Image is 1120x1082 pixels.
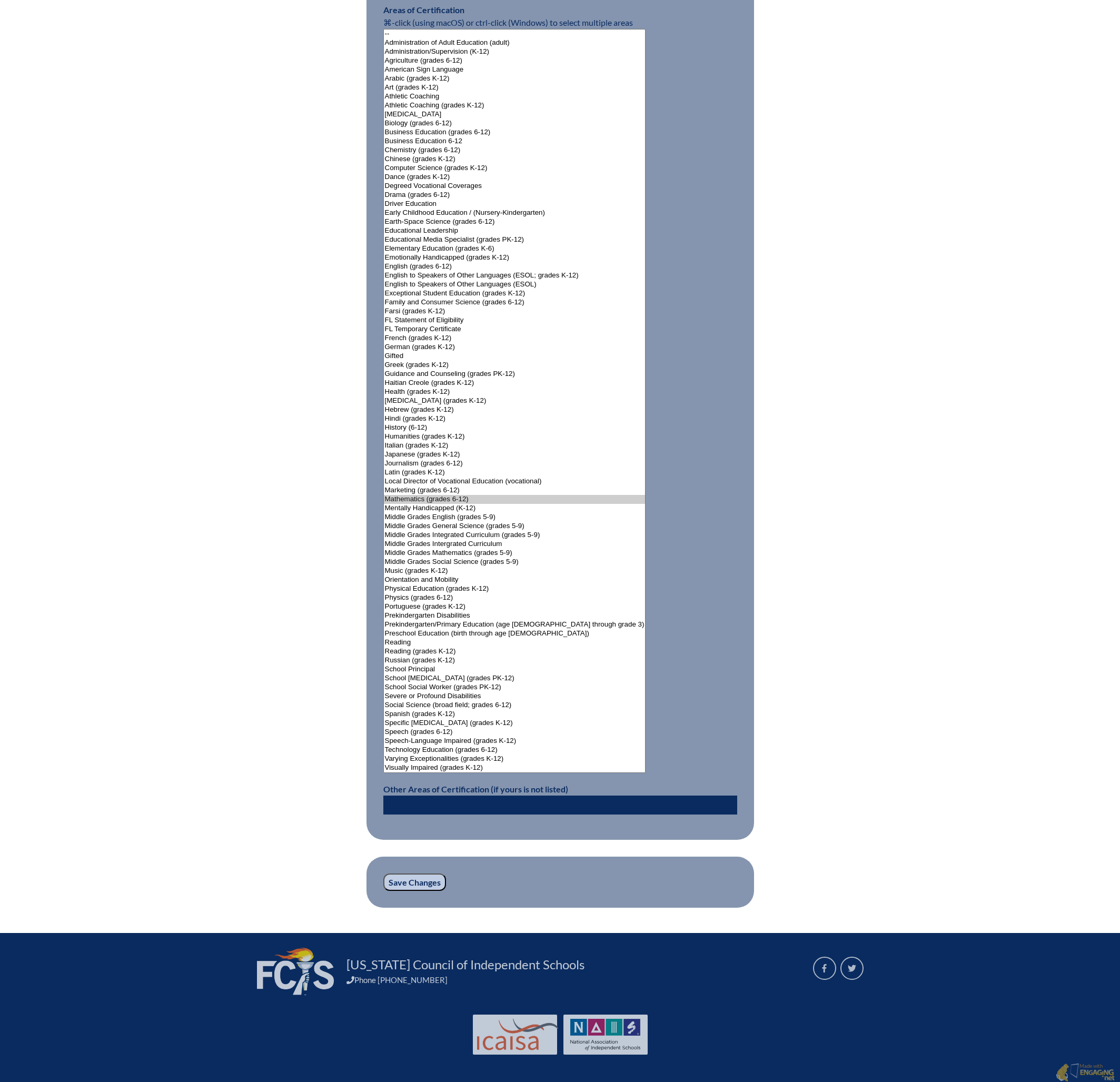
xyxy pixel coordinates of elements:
option: Business Education 6-12 [384,137,646,146]
option: Degreed Vocational Coverages [384,182,646,191]
option: Exceptional Student Education (grades K-12) [384,289,646,298]
option: School Principal [384,665,646,674]
option: School Social Worker (grades PK-12) [384,683,646,692]
div: Phone [PHONE_NUMBER] [346,975,800,985]
option: Japanese (grades K-12) [384,450,646,459]
option: Chemistry (grades 6-12) [384,146,646,155]
option: Visually Impaired (grades K-12) [384,763,646,772]
option: French (grades K-12) [384,334,646,343]
option: Computer Science (grades K-12) [384,164,646,173]
option: FL Temporary Certificate [384,325,646,334]
select: persons_certifications[data][] [383,29,646,773]
option: Athletic Coaching (grades K-12) [384,101,646,110]
option: Middle Grades General Science (grades 5-9) [384,522,646,531]
p: ⌘-click (using macOS) or ctrl-click (Windows) to select multiple areas [383,4,737,775]
option: Humanities (grades K-12) [384,432,646,441]
option: Agriculture (grades 6-12) [384,56,646,65]
option: Music (grades K-12) [384,567,646,575]
option: Physics (grades 6-12) [384,593,646,602]
option: Marketing (grades 6-12) [384,486,646,495]
option: Haitian Creole (grades K-12) [384,379,646,388]
option: Reading [384,638,646,647]
option: Greek (grades K-12) [384,361,646,370]
option: Biology (grades 6-12) [384,119,646,128]
option: Middle Grades Intergrated Curriculum [384,540,646,549]
img: Engaging - Bring it online [1079,1069,1115,1081]
option: FL Statement of Eligibility [384,316,646,325]
option: German (grades K-12) [384,343,646,352]
option: Athletic Coaching [384,92,646,101]
option: Physical Education (grades K-12) [384,584,646,593]
option: Hebrew (grades K-12) [384,405,646,414]
option: Journalism (grades 6-12) [384,459,646,468]
option: Middle Grades English (grades 5-9) [384,513,646,522]
option: Prekindergarten Disabilities [384,611,646,620]
option: Health (grades K-12) [384,388,646,396]
option: Technology Education (grades 6-12) [384,746,646,755]
option: Prekindergarten/Primary Education (age [DEMOGRAPHIC_DATA] through grade 3) [384,620,646,629]
option: Spanish (grades K-12) [384,710,646,719]
option: Mathematics (grades 6-12) [384,495,646,504]
img: Engaging - Bring it online [1070,1063,1081,1078]
img: Engaging - Bring it online [1056,1063,1069,1082]
option: Business Education (grades 6-12) [384,128,646,137]
option: School [MEDICAL_DATA] (grades PK-12) [384,674,646,683]
label: Other Areas of Certification (if yours is not listed) [383,784,568,794]
option: Elementary Education (grades K-6) [384,244,646,253]
option: Orientation and Mobility [384,575,646,584]
option: Preschool Education (birth through age [DEMOGRAPHIC_DATA]) [384,629,646,638]
option: English to Speakers of Other Languages (ESOL) [384,280,646,289]
option: Drama (grades 6-12) [384,191,646,200]
option: Administration/Supervision (K-12) [384,47,646,56]
input: Save Changes [383,873,446,891]
option: Middle Grades Social Science (grades 5-9) [384,558,646,567]
option: History (6-12) [384,423,646,432]
option: Educational Media Specialist (grades PK-12) [384,235,646,244]
option: Hindi (grades K-12) [384,414,646,423]
option: Family and Consumer Science (grades 6-12) [384,298,646,307]
option: Mentally Handicapped (K-12) [384,504,646,513]
option: American Sign Language [384,65,646,74]
option: Latin (grades K-12) [384,468,646,477]
option: Specific [MEDICAL_DATA] (grades K-12) [384,719,646,728]
option: Local Director of Vocational Education (vocational) [384,477,646,486]
option: Early Childhood Education / (Nursery-Kindergarten) [384,209,646,217]
option: [MEDICAL_DATA] (grades K-12) [384,396,646,405]
option: Driver Education [384,200,646,209]
option: Russian (grades K-12) [384,656,646,665]
a: [US_STATE] Council of Independent Schools [342,956,589,973]
option: Farsi (grades K-12) [384,307,646,316]
option: Speech (grades 6-12) [384,728,646,737]
option: Middle Grades Integrated Curriculum (grades 5-9) [384,531,646,540]
option: Severe or Profound Disabilities [384,692,646,701]
option: Speech-Language Impaired (grades K-12) [384,737,646,746]
img: Int'l Council Advancing Independent School Accreditation logo [477,1019,558,1050]
option: English (grades 6-12) [384,262,646,271]
option: Italian (grades K-12) [384,441,646,450]
option: Guidance and Counseling (grades PK-12) [384,370,646,379]
option: Reading (grades K-12) [384,647,646,656]
option: Varying Exceptionalities (grades K-12) [384,755,646,763]
option: Dance (grades K-12) [384,173,646,182]
option: Educational Leadership [384,226,646,235]
option: English to Speakers of Other Languages (ESOL; grades K-12) [384,271,646,280]
option: Social Science (broad field; grades 6-12) [384,701,646,710]
option: Gifted [384,352,646,361]
img: NAIS Logo [570,1019,641,1050]
option: Arabic (grades K-12) [384,74,646,83]
label: Areas of Certification [383,5,464,15]
option: Emotionally Handicapped (grades K-12) [384,253,646,262]
option: [MEDICAL_DATA] [384,110,646,119]
option: Middle Grades Mathematics (grades 5-9) [384,549,646,558]
option: Portuguese (grades K-12) [384,602,646,611]
option: Chinese (grades K-12) [384,155,646,164]
option: Earth-Space Science (grades 6-12) [384,217,646,226]
img: FCIS_logo_white [257,948,334,995]
option: Administration of Adult Education (adult) [384,38,646,47]
option: -- [384,29,646,38]
option: Art (grades K-12) [384,83,646,92]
